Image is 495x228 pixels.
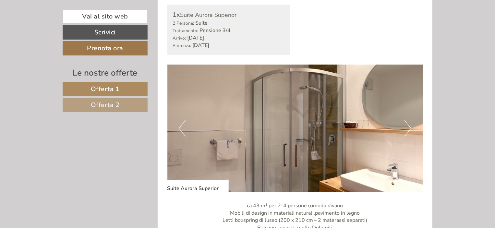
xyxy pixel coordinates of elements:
div: Suite Aurora Superior [167,180,229,192]
b: [DATE] [187,34,204,42]
div: Suite Aurora Superior [173,10,285,20]
span: Offerta 2 [91,101,120,109]
img: image [167,65,423,192]
small: Arrivo: [173,35,186,41]
div: Buon giorno, come possiamo aiutarla? [5,18,102,37]
button: Previous [179,120,186,137]
small: 18:16 [10,31,98,36]
div: Hotel Kristall [10,19,98,24]
button: Invia [221,168,256,182]
b: 1x [173,10,180,19]
a: Vai al sito web [63,10,148,24]
b: Suite [196,19,208,27]
a: Scrivici [63,25,148,40]
small: 2 Persone: [173,20,194,26]
div: [DATE] [115,5,140,16]
small: Trattamento: [173,28,199,34]
b: Pensione 3/4 [200,27,231,34]
span: Offerta 1 [91,85,120,93]
button: Next [404,120,411,137]
small: Partenza: [173,42,191,49]
div: Le nostre offerte [63,67,148,79]
a: Prenota ora [63,41,148,55]
b: [DATE] [193,42,210,49]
